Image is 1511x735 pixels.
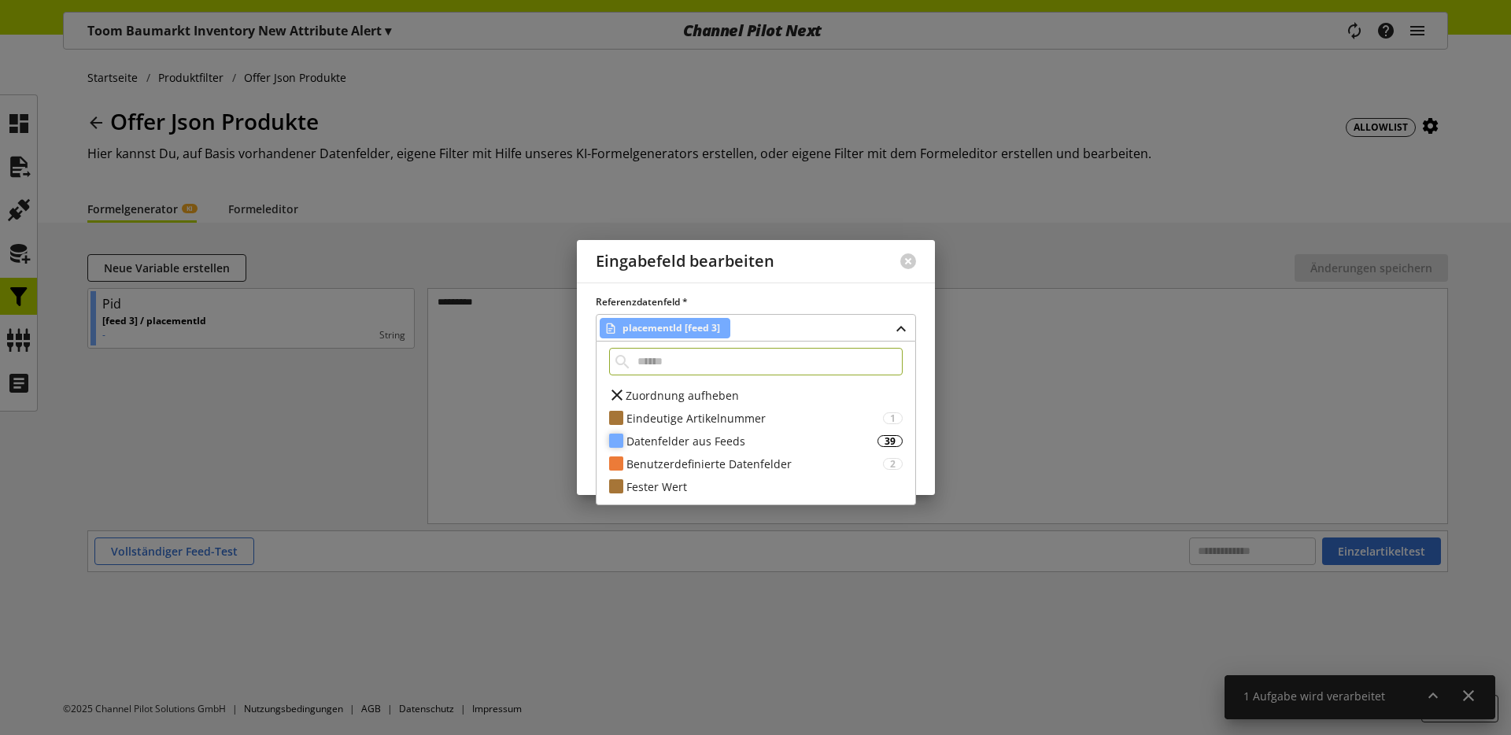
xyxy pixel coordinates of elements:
div: Fester Wert [626,478,903,495]
div: 1 [883,412,903,424]
div: Benutzerdefinierte Datenfelder [626,456,883,472]
div: 2 [883,458,903,470]
div: 39 [877,435,903,447]
div: Eindeutige Artikelnummer [626,410,883,427]
label: Referenzdatenfeld * [596,295,916,309]
div: Datenfelder aus Feeds [626,433,877,449]
h2: Eingabefeld bearbeiten [596,253,774,271]
span: Zuordnung aufheben [626,387,739,404]
span: placementId [feed 3] [623,319,720,338]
